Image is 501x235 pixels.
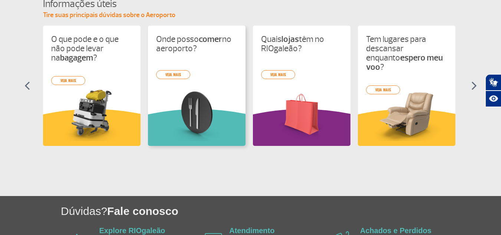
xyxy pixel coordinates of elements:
div: Plugin de acessibilidade da Hand Talk. [485,74,501,107]
strong: espero meu voo [366,52,443,72]
button: Abrir tradutor de língua de sinais. [485,74,501,91]
strong: lojas [281,34,299,45]
img: card%20informa%C3%A7%C3%B5es%201.png [51,88,132,141]
img: amareloInformacoesUteis.svg [43,109,141,146]
a: Atendimento [229,226,274,235]
a: veja mais [51,76,85,85]
p: Onde posso no aeroporto? [156,35,237,53]
a: veja mais [366,85,400,94]
a: veja mais [156,70,190,79]
a: Explore RIOgaleão [99,226,165,235]
a: Achados e Perdidos [360,226,431,235]
img: seta-esquerda [24,81,30,90]
img: verdeInformacoesUteis.svg [148,109,245,146]
span: Fale conosco [107,205,178,217]
img: roxoInformacoesUteis.svg [253,109,350,146]
p: Tire suas principais dúvidas sobre o Aeroporto [43,11,458,20]
button: Abrir recursos assistivos. [485,91,501,107]
strong: bagagem [60,52,93,63]
img: seta-direita [471,81,477,90]
strong: comer [199,34,222,45]
h1: Dúvidas? [61,203,501,219]
a: veja mais [261,70,295,79]
p: Quais têm no RIOgaleão? [261,35,342,53]
img: card%20informa%C3%A7%C3%B5es%208.png [156,88,237,141]
p: O que pode e o que não pode levar na ? [51,35,132,62]
img: card%20informa%C3%A7%C3%B5es%206.png [261,88,342,141]
p: Tem lugares para descansar enquanto ? [366,35,447,72]
img: card%20informa%C3%A7%C3%B5es%204.png [366,88,447,141]
img: amareloInformacoesUteis.svg [358,109,455,146]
